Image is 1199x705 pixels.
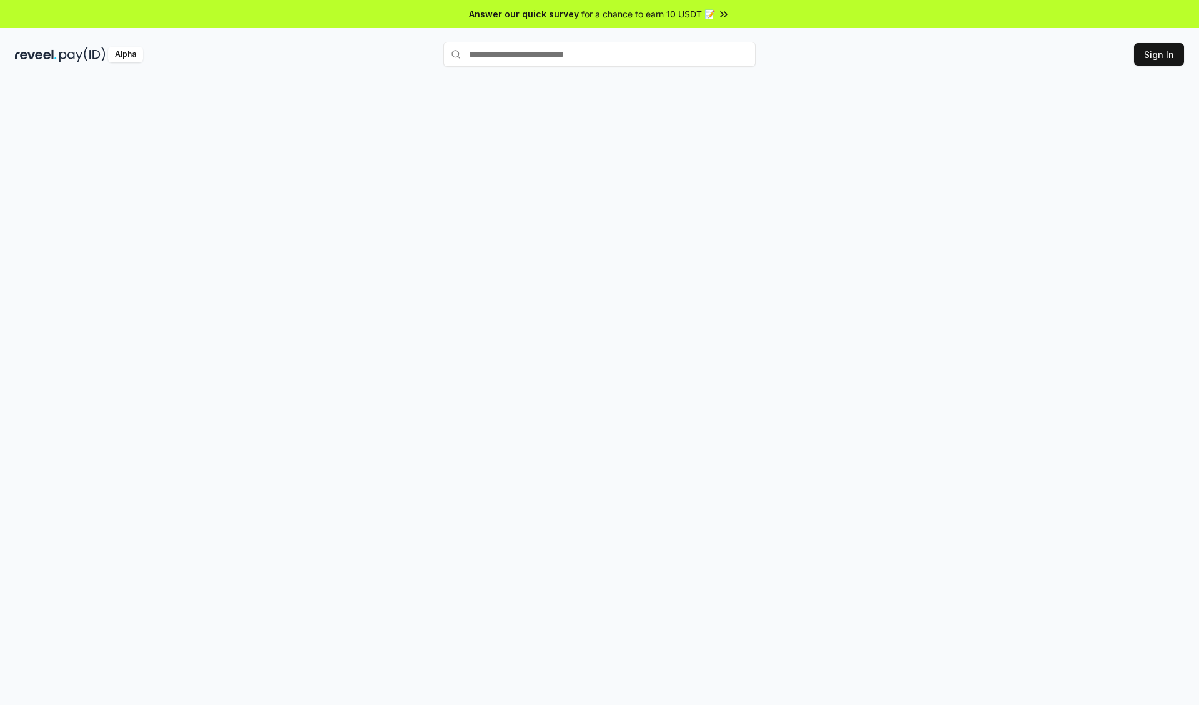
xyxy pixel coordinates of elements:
img: pay_id [59,47,106,62]
div: Alpha [108,47,143,62]
img: reveel_dark [15,47,57,62]
span: for a chance to earn 10 USDT 📝 [581,7,715,21]
button: Sign In [1134,43,1184,66]
span: Answer our quick survey [469,7,579,21]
